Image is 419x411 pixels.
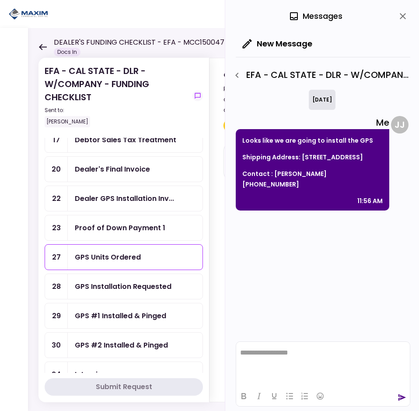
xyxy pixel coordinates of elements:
div: Me [236,116,389,129]
div: EFA - CAL STATE - DLR - W/COMPANY - FUNDING CHECKLIST [45,64,189,127]
div: Sent to: [45,106,189,114]
a: 22Dealer GPS Installation Invoice [45,186,203,211]
div: 34 [45,362,68,387]
div: GPS Units Ordered [223,70,332,81]
a: 34Interview [45,362,203,387]
div: GPS Units Ordered [75,252,141,263]
a: 29GPS #1 Installed & Pinged [45,303,203,329]
div: [DATE] [309,90,335,110]
div: GPS #1 Installed & Pinged [75,310,166,321]
button: New Message [236,32,319,55]
p: Contact : [PERSON_NAME] [PHONE_NUMBER] [242,169,383,190]
div: 17 [45,127,68,152]
button: Emojis [313,390,328,402]
div: [PERSON_NAME] [45,116,90,127]
div: Docs In [54,48,80,56]
div: GPS Units OrderedProvide the complete shipping & contact info. MUST Confirm if the dealer can ins... [209,58,402,402]
div: GPS #2 Installed & Pinged [75,340,168,351]
span: Click here to upload the required document [223,119,311,133]
button: Underline [267,390,282,402]
div: GPS Installation Requested [75,281,171,292]
h1: DEALER'S FUNDING CHECKLIST - EFA - MCC150047 [54,37,224,48]
div: 27 [45,245,68,270]
div: Debtor Sales Tax Treatment [75,134,176,145]
div: 23 [45,215,68,240]
button: close [395,9,410,24]
button: show-messages [192,91,203,101]
a: 23Proof of Down Payment 1 [45,215,203,241]
p: Shipping Address: [STREET_ADDRESS] [242,152,383,162]
button: Bold [236,390,251,402]
div: Submit Request [96,382,152,392]
div: Proof of Down Payment 1 [75,222,165,233]
a: 30GPS #2 Installed & Pinged [45,332,203,358]
button: Italic [251,390,266,402]
div: Messages [289,10,342,23]
div: Dealer GPS Installation Invoice [75,193,174,204]
div: J J [391,116,409,133]
a: 17Debtor Sales Tax Treatment [45,127,203,153]
div: Dealer's Final Invoice [75,164,150,175]
button: Submit Request [45,378,203,396]
div: 20 [45,157,68,182]
button: Bullet list [282,390,297,402]
div: 28 [45,274,68,299]
p: Looks like we are going to install the GPS [242,135,383,146]
iframe: Rich Text Area [236,342,410,386]
div: Interview [75,369,108,380]
a: 28GPS Installation Requested [45,274,203,299]
a: 20Dealer's Final Invoice [45,156,203,182]
button: Numbered list [297,390,312,402]
img: Partner icon [9,7,48,21]
div: 29 [45,303,68,328]
div: EFA - CAL STATE - DLR - W/COMPANY - FUNDING CHECKLIST - GPS Units Ordered [230,68,410,83]
div: 30 [45,333,68,358]
div: Provide the complete shipping & contact info. MUST Confirm if the dealer can install, to avoid de... [223,84,332,115]
div: 22 [45,186,68,211]
div: 11:56 AM [357,196,383,206]
a: 27GPS Units Ordered [45,244,203,270]
button: send [398,393,406,402]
